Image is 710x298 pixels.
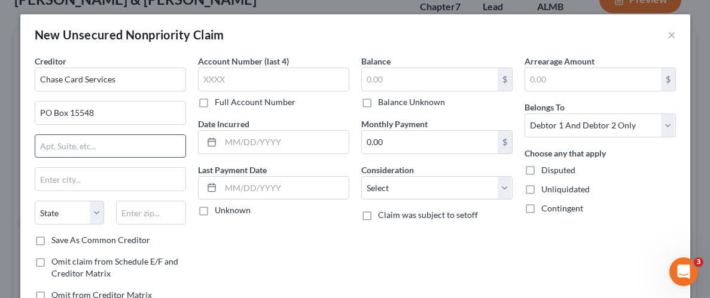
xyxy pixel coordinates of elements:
label: Unknown [215,204,251,216]
input: MM/DD/YYYY [221,131,349,153]
span: Contingent [541,203,583,213]
span: Claim was subject to setoff [378,210,478,220]
div: $ [498,131,512,153]
label: Monthly Payment [361,118,428,130]
input: Enter zip... [116,201,186,225]
span: Creditor [35,56,66,66]
div: $ [661,68,675,91]
label: Full Account Number [215,96,295,108]
input: Enter city... [35,168,185,191]
span: Unliquidated [541,184,590,194]
span: Belongs To [525,102,565,112]
div: $ [498,68,512,91]
input: XXXX [198,67,349,91]
input: 0.00 [362,131,498,153]
label: Balance [361,55,391,67]
span: 3 [694,257,703,267]
label: Save As Common Creditor [51,234,150,246]
input: 0.00 [525,68,661,91]
label: Arrearage Amount [525,55,595,67]
input: Search creditor by name... [35,67,186,91]
span: Disputed [541,165,575,175]
label: Choose any that apply [525,147,606,159]
span: Omit claim from Schedule E/F and Creditor Matrix [51,256,178,278]
label: Last Payment Date [198,164,267,176]
label: Account Number (last 4) [198,55,289,67]
label: Balance Unknown [378,96,445,108]
input: Apt, Suite, etc... [35,135,185,158]
input: Enter address... [35,102,185,124]
div: New Unsecured Nonpriority Claim [35,26,224,43]
input: MM/DD/YYYY [221,177,349,199]
label: Consideration [361,164,414,176]
button: × [668,27,676,42]
label: Date Incurred [198,118,249,130]
input: 0.00 [362,68,498,91]
iframe: Intercom live chat [669,257,698,286]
